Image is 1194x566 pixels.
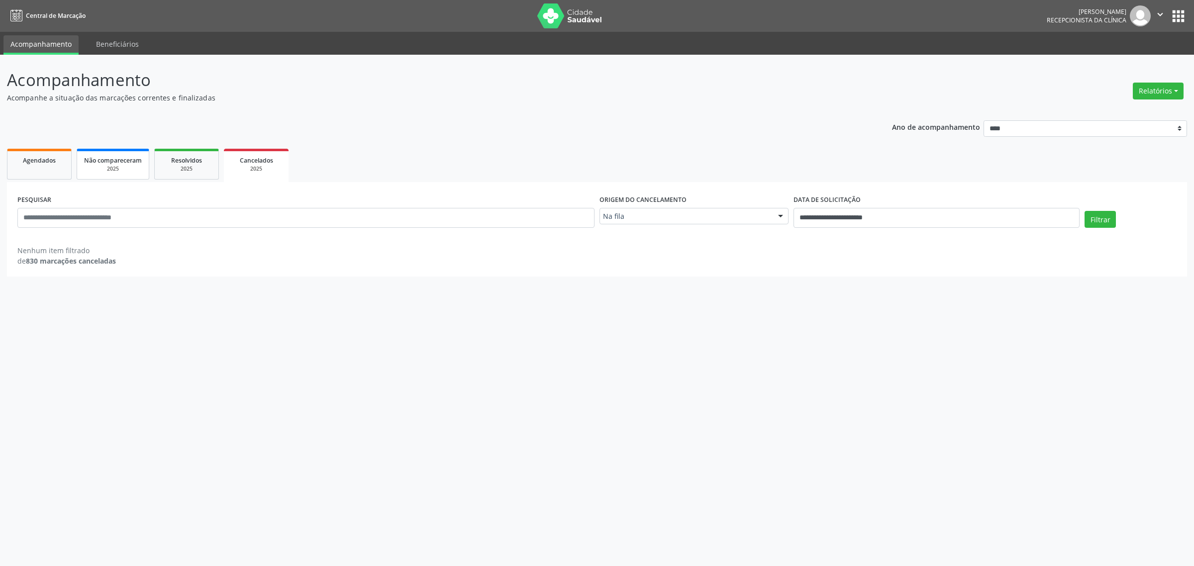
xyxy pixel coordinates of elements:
[240,156,273,165] span: Cancelados
[17,256,116,266] div: de
[84,165,142,173] div: 2025
[1047,16,1126,24] span: Recepcionista da clínica
[171,156,202,165] span: Resolvidos
[162,165,211,173] div: 2025
[1151,5,1170,26] button: 
[599,192,687,208] label: Origem do cancelamento
[794,192,861,208] label: DATA DE SOLICITAÇÃO
[1085,211,1116,228] button: Filtrar
[84,156,142,165] span: Não compareceram
[17,245,116,256] div: Nenhum item filtrado
[89,35,146,53] a: Beneficiários
[1130,5,1151,26] img: img
[1133,83,1184,99] button: Relatórios
[17,192,51,208] label: PESQUISAR
[1155,9,1166,20] i: 
[892,120,980,133] p: Ano de acompanhamento
[26,256,116,266] strong: 830 marcações canceladas
[1170,7,1187,25] button: apps
[603,211,768,221] span: Na fila
[7,93,833,103] p: Acompanhe a situação das marcações correntes e finalizadas
[7,7,86,24] a: Central de Marcação
[26,11,86,20] span: Central de Marcação
[231,165,282,173] div: 2025
[1047,7,1126,16] div: [PERSON_NAME]
[7,68,833,93] p: Acompanhamento
[3,35,79,55] a: Acompanhamento
[23,156,56,165] span: Agendados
